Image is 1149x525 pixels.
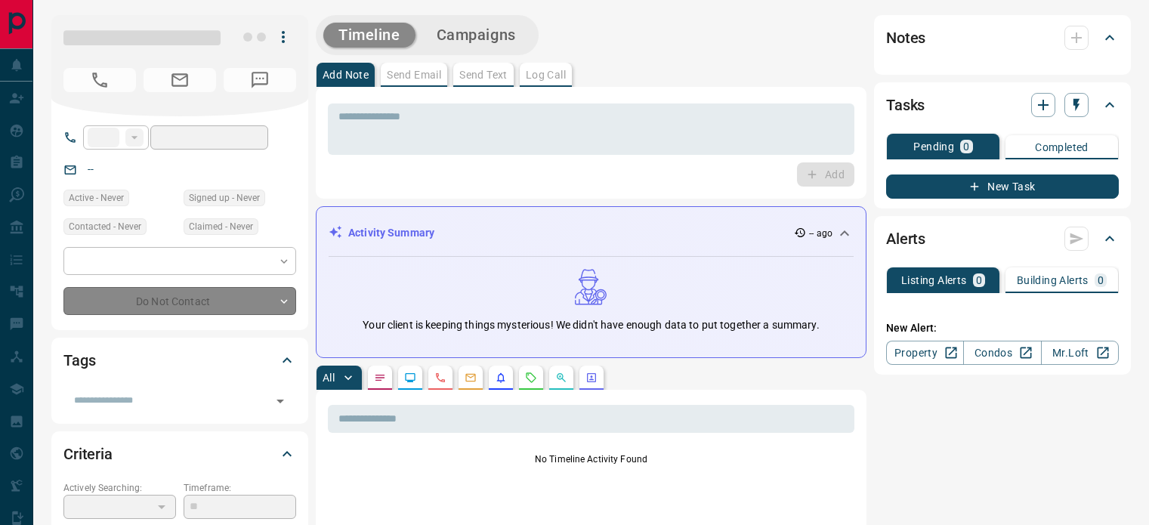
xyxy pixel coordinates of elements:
[1035,142,1089,153] p: Completed
[809,227,832,240] p: -- ago
[348,225,434,241] p: Activity Summary
[1017,275,1089,286] p: Building Alerts
[404,372,416,384] svg: Lead Browsing Activity
[886,320,1119,336] p: New Alert:
[323,69,369,80] p: Add Note
[63,436,296,472] div: Criteria
[69,190,124,205] span: Active - Never
[329,219,854,247] div: Activity Summary-- ago
[963,141,969,152] p: 0
[963,341,1041,365] a: Condos
[63,481,176,495] p: Actively Searching:
[374,372,386,384] svg: Notes
[184,481,296,495] p: Timeframe:
[976,275,982,286] p: 0
[1041,341,1119,365] a: Mr.Loft
[1098,275,1104,286] p: 0
[555,372,567,384] svg: Opportunities
[434,372,446,384] svg: Calls
[886,227,925,251] h2: Alerts
[585,372,598,384] svg: Agent Actions
[328,452,854,466] p: No Timeline Activity Found
[465,372,477,384] svg: Emails
[886,221,1119,257] div: Alerts
[189,219,253,234] span: Claimed - Never
[886,174,1119,199] button: New Task
[144,68,216,92] span: No Email
[69,219,141,234] span: Contacted - Never
[886,341,964,365] a: Property
[913,141,954,152] p: Pending
[224,68,296,92] span: No Number
[495,372,507,384] svg: Listing Alerts
[901,275,967,286] p: Listing Alerts
[189,190,260,205] span: Signed up - Never
[63,287,296,315] div: Do Not Contact
[63,68,136,92] span: No Number
[886,93,925,117] h2: Tasks
[323,23,415,48] button: Timeline
[63,342,296,378] div: Tags
[886,26,925,50] h2: Notes
[63,348,95,372] h2: Tags
[363,317,819,333] p: Your client is keeping things mysterious! We didn't have enough data to put together a summary.
[270,391,291,412] button: Open
[88,163,94,175] a: --
[323,372,335,383] p: All
[886,87,1119,123] div: Tasks
[63,442,113,466] h2: Criteria
[422,23,531,48] button: Campaigns
[525,372,537,384] svg: Requests
[886,20,1119,56] div: Notes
